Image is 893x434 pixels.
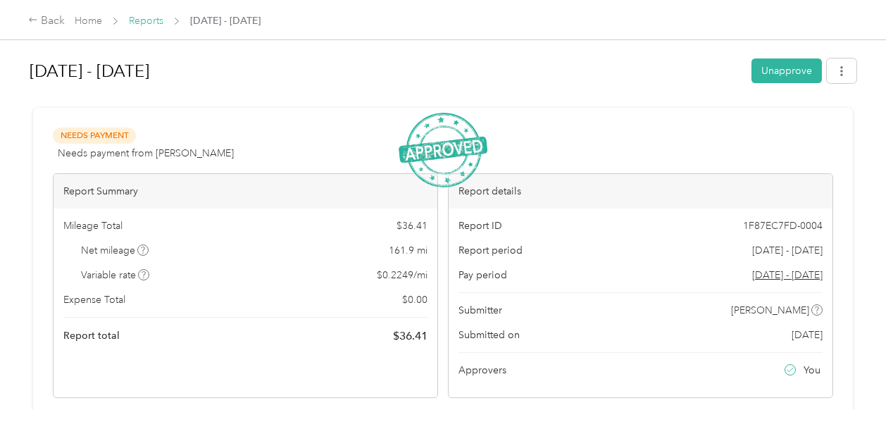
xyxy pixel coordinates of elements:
span: Pay period [458,268,507,283]
span: 1F87EC7FD-0004 [743,218,823,233]
span: Approvers [458,363,506,378]
span: Report ID [458,218,502,233]
a: Home [75,15,102,27]
span: [DATE] [792,328,823,342]
span: Needs payment from [PERSON_NAME] [58,146,234,161]
span: Submitter [458,303,502,318]
span: $ 0.00 [402,292,427,307]
span: [PERSON_NAME] [731,303,809,318]
span: $ 36.41 [396,218,427,233]
span: Submitted on [458,328,520,342]
span: [DATE] - [DATE] [190,13,261,28]
span: Go to pay period [752,268,823,283]
span: Variable rate [81,268,150,283]
div: Report Summary [54,174,437,209]
span: Mileage Total [63,218,123,233]
span: Expense Total [63,292,125,307]
span: 161.9 mi [389,243,427,258]
div: Back [28,13,65,30]
span: You [804,363,820,378]
span: Net mileage [81,243,149,258]
span: $ 0.2249 / mi [377,268,427,283]
iframe: Everlance-gr Chat Button Frame [814,355,893,434]
span: $ 36.41 [393,328,427,345]
span: [DATE] - [DATE] [752,243,823,258]
img: ApprovedStamp [399,113,487,188]
h1: Sep 1 - 30, 2025 [30,54,742,88]
span: Needs Payment [53,128,136,144]
span: Report period [458,243,523,258]
span: Report total [63,328,120,343]
button: Unapprove [751,58,822,83]
div: Report details [449,174,832,209]
a: Reports [129,15,163,27]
